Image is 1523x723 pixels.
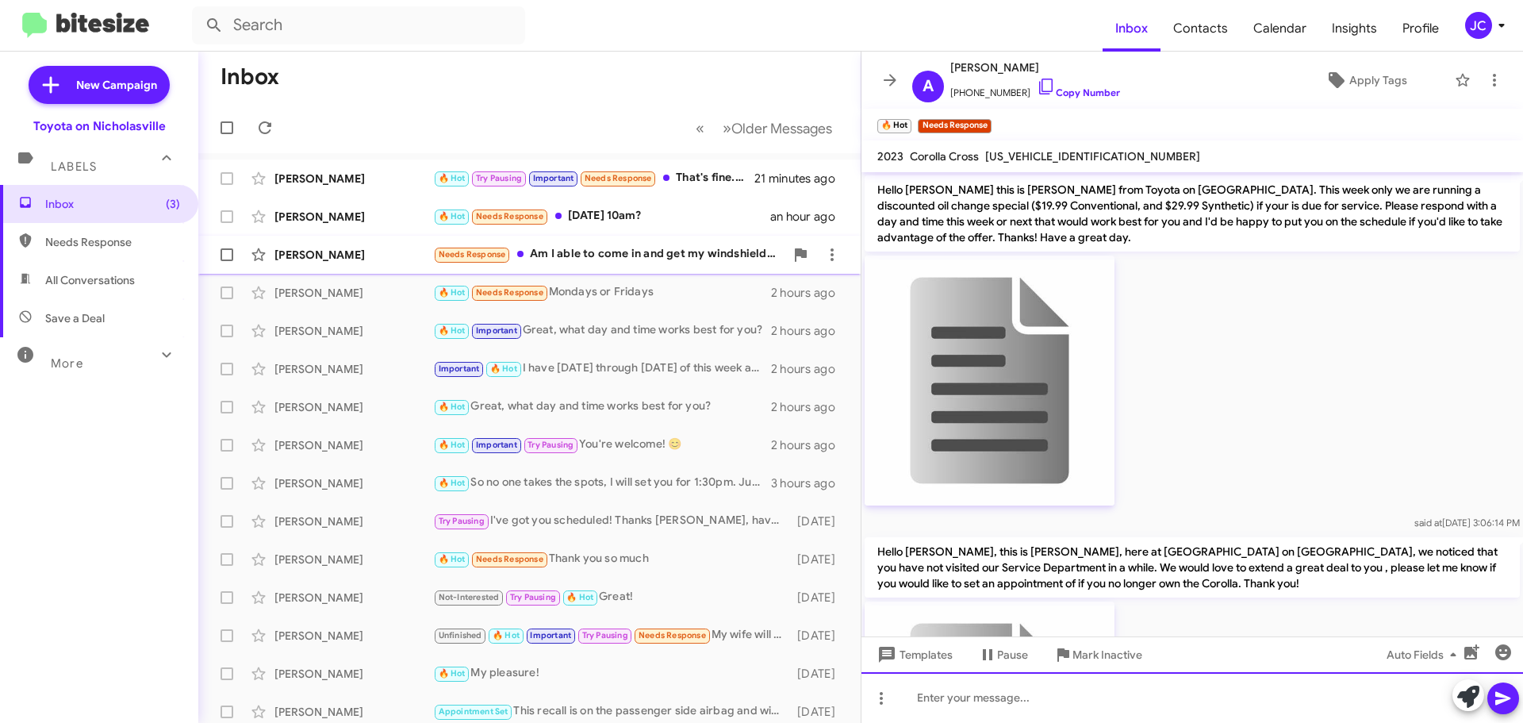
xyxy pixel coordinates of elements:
a: Profile [1390,6,1452,52]
span: Unfinished [439,630,482,640]
span: Needs Response [439,249,506,260]
span: All Conversations [45,272,135,288]
span: 🔥 Hot [439,478,466,488]
span: 🔥 Hot [439,325,466,336]
span: More [51,356,83,371]
p: Hello [PERSON_NAME] this is [PERSON_NAME] from Toyota on [GEOGRAPHIC_DATA]. This week only we are... [865,175,1520,252]
span: « [696,118,704,138]
button: Apply Tags [1284,66,1447,94]
span: 🔥 Hot [439,440,466,450]
span: 🔥 Hot [566,592,593,602]
div: [PERSON_NAME] [274,628,433,644]
span: 🔥 Hot [439,173,466,183]
span: 2023 [877,149,903,163]
div: JC [1465,12,1492,39]
div: Great, what day and time works best for you? [433,398,771,416]
div: 21 minutes ago [754,171,848,187]
div: [PERSON_NAME] [274,437,433,453]
div: You're welcome! 😊 [433,436,771,454]
span: Appointment Set [439,706,508,717]
span: Important [476,325,517,336]
div: 3 hours ago [771,475,848,491]
span: Needs Response [45,234,180,250]
span: Needs Response [476,554,543,564]
div: [PERSON_NAME] [274,590,433,606]
div: [PERSON_NAME] [274,666,433,682]
button: Templates [861,640,965,669]
a: Calendar [1241,6,1319,52]
div: [DATE] [789,628,848,644]
span: Needs Response [476,287,543,298]
button: Mark Inactive [1041,640,1155,669]
span: (3) [166,196,180,212]
span: Labels [51,160,97,174]
button: JC [1452,12,1506,39]
span: 🔥 Hot [439,287,466,298]
span: 🔥 Hot [439,554,466,564]
div: Great! [433,588,789,606]
div: [PERSON_NAME] [274,399,433,415]
div: Am I able to come in and get my windshield wiper fluid refilled and my maintenance needed alert r... [433,245,785,263]
a: New Campaign [29,66,170,104]
div: [DATE] [789,704,848,720]
span: Inbox [1103,6,1160,52]
div: [DATE] [789,590,848,606]
small: Needs Response [918,119,991,133]
div: My pleasure! [433,664,789,683]
div: 2 hours ago [771,437,848,453]
p: Hello [PERSON_NAME], this is [PERSON_NAME], here at [GEOGRAPHIC_DATA] on [GEOGRAPHIC_DATA], we no... [865,537,1520,598]
a: Contacts [1160,6,1241,52]
nav: Page navigation example [687,112,842,144]
span: Auto Fields [1387,640,1463,669]
span: Try Pausing [439,516,485,526]
div: [PERSON_NAME] [274,323,433,339]
span: 🔥 Hot [439,211,466,221]
span: Templates [874,640,953,669]
span: Important [530,630,571,640]
div: 2 hours ago [771,399,848,415]
div: [PERSON_NAME] [274,171,433,187]
span: 🔥 Hot [490,363,517,374]
div: [DATE] [789,513,848,529]
span: Try Pausing [476,173,522,183]
div: [PERSON_NAME] [274,285,433,301]
span: Try Pausing [527,440,574,450]
div: 2 hours ago [771,361,848,377]
div: [PERSON_NAME] [274,361,433,377]
span: 🔥 Hot [439,668,466,679]
span: [DATE] 3:06:14 PM [1414,517,1520,529]
span: Needs Response [585,173,652,183]
span: Older Messages [731,120,832,137]
div: [DATE] [789,666,848,682]
div: [PERSON_NAME] [274,209,433,225]
h1: Inbox [221,64,279,90]
span: Try Pausing [510,592,556,602]
div: [PERSON_NAME] [274,475,433,491]
div: So no one takes the spots, I will set you for 1:30pm. Just let me know if that doesn't work and I... [433,474,771,492]
div: 2 hours ago [771,323,848,339]
div: 2 hours ago [771,285,848,301]
span: Needs Response [639,630,706,640]
span: Important [476,440,517,450]
button: Previous [686,112,714,144]
span: [PHONE_NUMBER] [950,77,1120,101]
div: [PERSON_NAME] [274,704,433,720]
div: I have [DATE] through [DATE] of this week available. [433,360,771,378]
div: [DATE] [789,552,848,567]
div: [PERSON_NAME] [274,513,433,529]
span: 🔥 Hot [493,630,520,640]
div: I've got you scheduled! Thanks [PERSON_NAME], have a great day! [433,512,789,530]
span: said at [1414,517,1442,529]
div: This recall is on the passenger side airbag and will take about 2-3 hours to repair. I am current... [433,702,789,721]
a: Copy Number [1037,87,1120,98]
div: My wife will drop off the car and will provide the documents [433,626,789,644]
span: Pause [997,640,1028,669]
span: Apply Tags [1349,66,1407,94]
span: Corolla Cross [910,149,979,163]
span: Save a Deal [45,310,105,326]
button: Next [713,112,842,144]
span: Important [533,173,574,183]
